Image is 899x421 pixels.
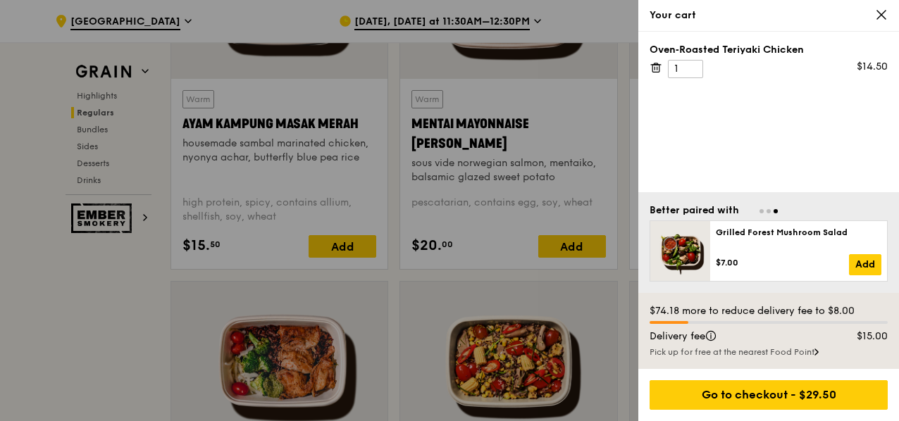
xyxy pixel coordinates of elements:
span: Go to slide 3 [774,209,778,213]
div: Grilled Forest Mushroom Salad [716,227,881,238]
div: Your cart [650,8,888,23]
a: Add [849,254,881,275]
span: Go to slide 1 [759,209,764,213]
div: Delivery fee [641,329,833,344]
div: $7.00 [716,257,849,268]
div: Go to checkout - $29.50 [650,380,888,410]
div: $74.18 more to reduce delivery fee to $8.00 [650,304,888,318]
div: $15.00 [833,329,897,344]
div: Better paired with [650,203,739,218]
div: Oven‑Roasted Teriyaki Chicken [650,43,888,57]
div: $14.50 [857,60,888,74]
span: Go to slide 2 [767,209,771,213]
div: Pick up for free at the nearest Food Point [650,346,888,358]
